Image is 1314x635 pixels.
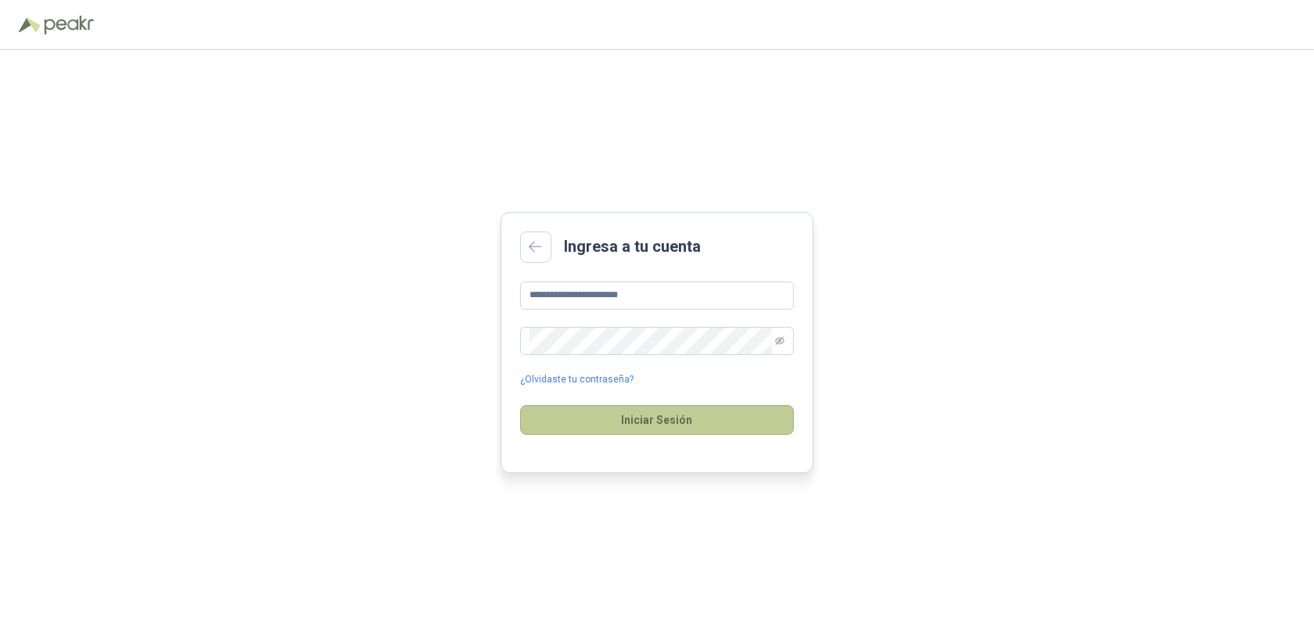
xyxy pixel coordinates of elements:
button: Iniciar Sesión [520,405,794,435]
a: ¿Olvidaste tu contraseña? [520,372,634,387]
span: eye-invisible [775,336,784,346]
img: Logo [19,17,41,33]
img: Peakr [44,16,94,34]
h2: Ingresa a tu cuenta [564,235,701,259]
